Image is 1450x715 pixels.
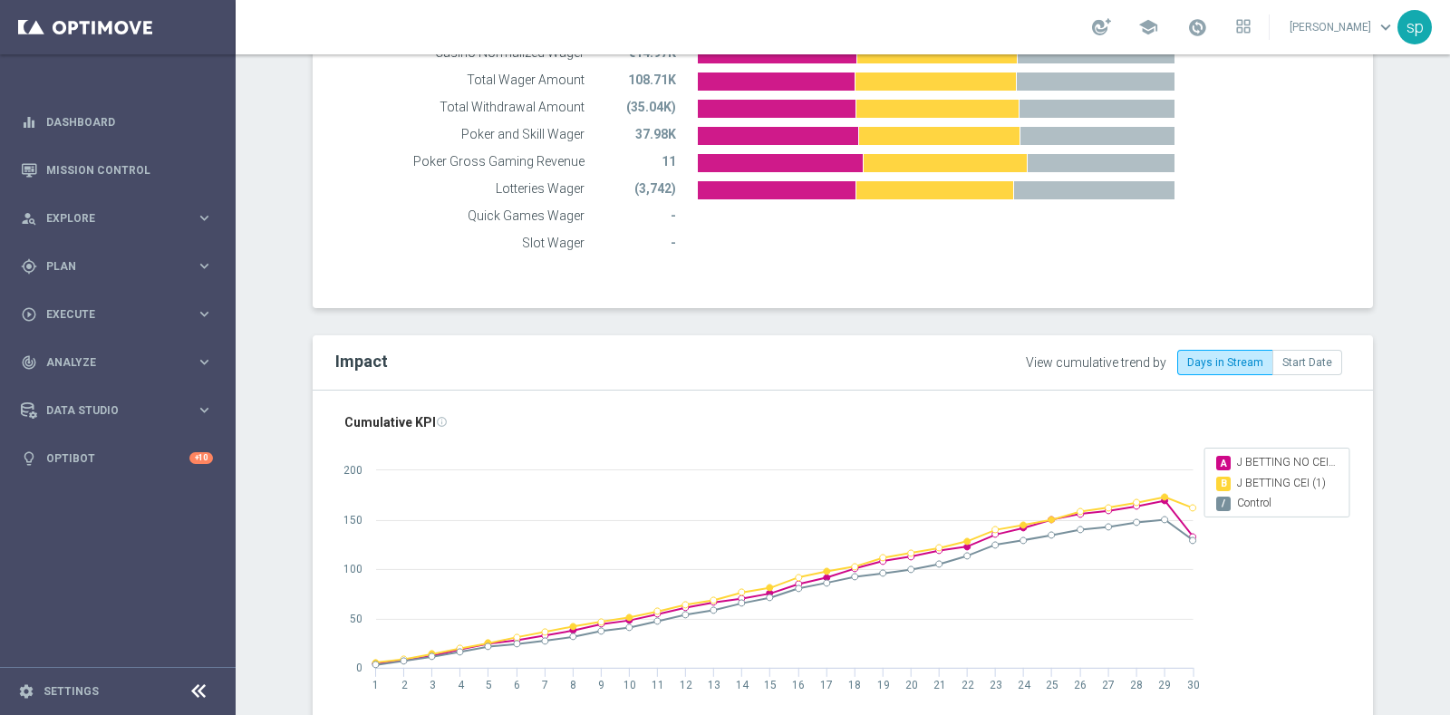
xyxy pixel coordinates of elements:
label: Days in Stream [1177,350,1273,375]
button: person_search Explore keyboard_arrow_right [20,211,214,226]
a: Dashboard [46,98,213,146]
span: J BETTING NO CEI (1) [1237,456,1337,470]
a: Settings [43,686,99,697]
i: person_search [21,210,37,227]
text: 19 [877,679,890,691]
span: keyboard_arrow_down [1376,17,1396,37]
i: equalizer [21,114,37,130]
div: sp [1397,10,1432,44]
text: 4 [458,679,465,691]
text: 150 [343,514,362,527]
span: Data Studio [46,405,196,416]
div: Explore [21,210,196,227]
a: Mission Control [46,146,213,194]
text: 7 [542,679,548,691]
span: 37.98K [589,127,676,145]
text: 5 [486,679,492,691]
div: View cumulative trend by [1026,354,1166,371]
text: 8 [570,679,576,691]
span: Control [1237,497,1271,511]
text: 20 [905,679,918,691]
span: Total Withdrawal Amount [324,100,585,118]
text: 0 [356,662,362,674]
a: Optibot [46,434,189,482]
div: Mission Control [21,146,213,194]
i: keyboard_arrow_right [196,401,213,419]
i: keyboard_arrow_right [196,257,213,275]
i: keyboard_arrow_right [196,353,213,371]
span: 108.71K [589,72,676,91]
div: J BETTING NO CEI (1) [1216,456,1337,470]
text: 1 [373,679,380,691]
span: - [589,208,676,227]
i: track_changes [21,354,37,371]
div: Dashboard [21,98,213,146]
button: play_circle_outline Execute keyboard_arrow_right [20,307,214,322]
span: J BETTING CEI (1) [1237,477,1326,491]
i: gps_fixed [21,258,37,275]
span: Poker and Skill Wager [324,127,585,145]
text: 15 [764,679,777,691]
div: J BETTING CEI (1) [1216,477,1326,491]
i: keyboard_arrow_right [196,209,213,227]
text: 28 [1131,679,1144,691]
i: info_outline [436,416,448,428]
span: / [1216,497,1231,511]
text: 12 [680,679,692,691]
text: 200 [343,464,362,477]
text: 27 [1103,679,1116,691]
button: Data Studio keyboard_arrow_right [20,403,214,418]
text: 100 [343,563,362,575]
button: track_changes Analyze keyboard_arrow_right [20,355,214,370]
span: Poker Gross Gaming Revenue [324,154,585,172]
span: Analyze [46,357,196,368]
div: Execute [21,306,196,323]
text: 11 [652,679,664,691]
text: 26 [1075,679,1087,691]
span: (35.04K) [589,100,676,118]
text: 29 [1159,679,1172,691]
text: 2 [401,679,408,691]
button: Mission Control [20,163,214,178]
div: Control [1216,497,1271,511]
a: [PERSON_NAME]keyboard_arrow_down [1288,14,1397,41]
div: Analyze [21,354,196,371]
div: +10 [189,452,213,464]
i: lightbulb [21,450,37,467]
button: gps_fixed Plan keyboard_arrow_right [20,259,214,274]
span: Execute [46,309,196,320]
text: 16 [793,679,806,691]
text: 9 [598,679,604,691]
text: 14 [736,679,749,691]
div: Plan [21,258,196,275]
label: Start Date [1272,350,1342,375]
span: Slot Wager [324,236,585,254]
text: 30 [1187,679,1200,691]
i: play_circle_outline [21,306,37,323]
button: equalizer Dashboard [20,115,214,130]
span: A [1216,456,1231,470]
span: Total Wager Amount [324,72,585,91]
div: lightbulb Optibot +10 [20,451,214,466]
i: settings [18,683,34,700]
span: Impact [335,352,388,371]
text: 18 [849,679,862,691]
span: Lotteries Wager [324,181,585,199]
span: (3,742) [589,181,676,199]
div: Optibot [21,434,213,482]
span: 11 [589,154,676,172]
text: 13 [708,679,720,691]
span: B [1216,477,1231,491]
text: 6 [514,679,520,691]
div: Data Studio [21,402,196,419]
text: 23 [990,679,1002,691]
text: 21 [933,679,946,691]
span: Explore [46,213,196,224]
